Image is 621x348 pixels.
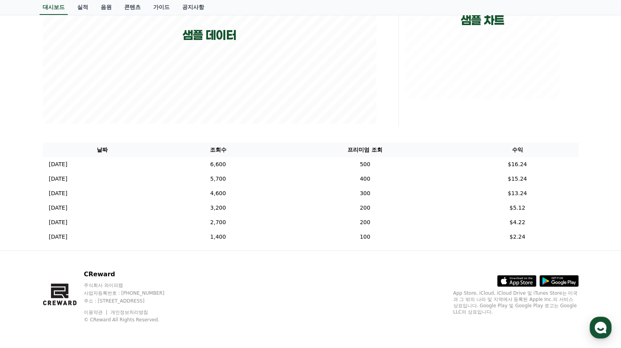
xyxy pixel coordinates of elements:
p: 주식회사 와이피랩 [84,282,179,288]
p: 샘플 차트 [461,13,504,27]
p: 샘플 데이터 [183,28,236,42]
a: 이용약관 [84,310,109,315]
p: [DATE] [49,204,67,212]
td: $2.24 [456,230,579,244]
a: 홈 [2,248,52,268]
p: 주소 : [STREET_ADDRESS] [84,298,179,304]
p: [DATE] [49,189,67,198]
p: CReward [84,270,179,279]
p: © CReward All Rights Reserved. [84,317,179,323]
a: 개인정보처리방침 [110,310,148,315]
td: 300 [274,186,456,201]
td: $4.22 [456,215,579,230]
td: $13.24 [456,186,579,201]
a: 설정 [101,248,150,268]
td: $5.12 [456,201,579,215]
span: 설정 [121,260,130,266]
p: App Store, iCloud, iCloud Drive 및 iTunes Store는 미국과 그 밖의 나라 및 지역에서 등록된 Apple Inc.의 서비스 상표입니다. Goo... [453,290,579,315]
p: [DATE] [49,175,67,183]
td: 200 [274,201,456,215]
a: 대화 [52,248,101,268]
span: 홈 [25,260,29,266]
p: 사업자등록번호 : [PHONE_NUMBER] [84,290,179,296]
p: [DATE] [49,233,67,241]
td: 500 [274,157,456,172]
td: 6,600 [162,157,274,172]
p: [DATE] [49,218,67,227]
th: 프리미엄 조회 [274,143,456,157]
span: 대화 [72,261,81,267]
th: 조회수 [162,143,274,157]
td: 200 [274,215,456,230]
td: 3,200 [162,201,274,215]
td: 1,400 [162,230,274,244]
td: $15.24 [456,172,579,186]
th: 수익 [456,143,579,157]
td: 5,700 [162,172,274,186]
p: [DATE] [49,160,67,169]
td: 400 [274,172,456,186]
td: 4,600 [162,186,274,201]
td: 2,700 [162,215,274,230]
td: $16.24 [456,157,579,172]
th: 날짜 [43,143,163,157]
td: 100 [274,230,456,244]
